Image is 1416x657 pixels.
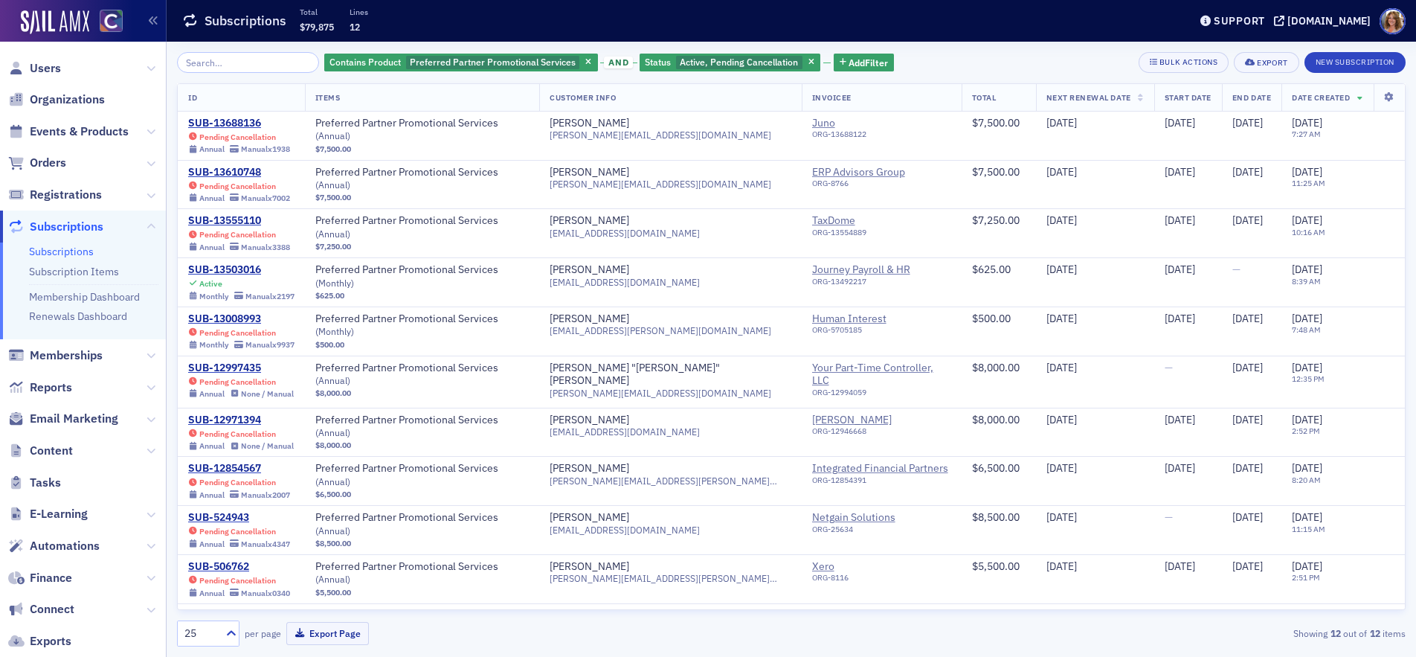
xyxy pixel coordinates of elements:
span: [DATE] [1046,116,1077,129]
span: [EMAIL_ADDRESS][DOMAIN_NAME] [550,426,700,438]
a: SUB-13688136 [188,117,290,130]
a: [PERSON_NAME] [550,313,629,326]
span: [DATE] [1292,214,1322,227]
span: [DATE] [1232,312,1263,325]
span: $7,500.00 [972,165,1020,179]
input: Search… [177,52,319,73]
span: Your Part-Time Controller, LLC [812,362,951,403]
button: and [600,57,637,68]
span: — [1165,361,1173,374]
div: Annual [199,243,225,252]
span: Juno [812,117,951,145]
a: Membership Dashboard [29,290,140,304]
a: SUB-13503016 [188,263,295,277]
span: [DATE] [1046,413,1077,426]
div: SUB-13555110 [188,214,290,228]
span: Items [315,92,341,103]
span: $8,000.00 [972,361,1020,374]
div: ORG-25634 [812,525,947,539]
div: Bulk Actions [1159,58,1217,66]
a: Preferred Partner Promotional Services (Monthly) [315,263,530,289]
span: $79,875 [300,21,334,33]
div: ORG-13492217 [812,277,947,292]
span: ( Annual ) [315,129,350,141]
span: — [1232,263,1240,276]
span: [PERSON_NAME][EMAIL_ADDRESS][DOMAIN_NAME] [550,129,771,141]
div: Preferred Partner Promotional Services [324,54,598,72]
div: [PERSON_NAME] [550,214,629,228]
span: Netgain Solutions [812,511,947,525]
div: Active, Pending Cancellation [640,54,820,72]
div: SUB-506762 [188,560,290,574]
span: $8,000.00 [972,413,1020,426]
span: McGuire Sponsel [812,414,951,442]
span: ( Annual ) [315,179,350,190]
a: [PERSON_NAME] [550,511,629,525]
a: SUB-13008993 [188,313,295,326]
span: $7,500.00 [315,144,351,154]
span: ERP Advisors Group [812,166,951,194]
span: Netgain Solutions [812,511,951,539]
a: [PERSON_NAME] [550,117,629,130]
span: $500.00 [315,340,344,350]
span: End Date [1232,92,1271,103]
span: $7,250.00 [315,242,351,251]
div: [PERSON_NAME] "[PERSON_NAME]" [PERSON_NAME] [550,362,791,388]
div: Manual x9937 [245,340,295,350]
div: [PERSON_NAME] [550,609,629,623]
span: [DATE] [1232,361,1263,374]
span: $5,500.00 [972,560,1020,573]
a: Orders [8,155,66,171]
span: Status [645,56,671,68]
div: Manual x2007 [241,490,290,500]
span: $500.00 [972,312,1011,325]
span: Integrated Financial Partners [812,462,948,475]
a: Preferred Partner Promotional Services (Annual) [315,609,530,635]
a: Email Marketing [8,411,118,427]
span: [DATE] [1046,560,1077,573]
span: Human Interest [812,313,951,341]
button: New Subscription [1304,52,1406,73]
div: Annual [199,144,225,154]
span: $8,500.00 [315,539,351,548]
span: ( Annual ) [315,475,350,487]
span: [EMAIL_ADDRESS][DOMAIN_NAME] [550,228,700,239]
span: Memberships [30,347,103,364]
span: [DATE] [1292,510,1322,524]
span: Subscriptions [30,219,103,235]
span: $6,500.00 [315,490,351,499]
a: Organizations [8,92,105,108]
a: Content [8,443,73,459]
time: 12:35 PM [1292,374,1325,384]
span: CAMICO Mutual Insurance Co [812,609,951,623]
span: Journey Payroll & HR [812,263,951,292]
div: ORG-13554889 [812,228,947,243]
span: Registrations [30,187,102,203]
time: 8:39 AM [1292,276,1321,286]
div: [DOMAIN_NAME] [1287,14,1371,28]
span: [DATE] [1232,510,1263,524]
a: SUB-12854567 [188,462,290,475]
a: SUB-13610748 [188,166,290,179]
span: [EMAIL_ADDRESS][PERSON_NAME][DOMAIN_NAME] [550,325,771,336]
span: [DATE] [1232,413,1263,426]
div: [PERSON_NAME] [550,560,629,574]
time: 10:16 AM [1292,227,1325,237]
span: $8,000.00 [315,388,351,398]
span: Next Renewal Date [1046,92,1131,103]
span: $625.00 [972,263,1011,276]
span: Exports [30,633,71,650]
div: [PERSON_NAME] [550,414,629,427]
span: Preferred Partner Promotional Services [315,462,530,488]
span: [DATE] [1232,116,1263,129]
p: Total [300,7,334,17]
div: Manual x4347 [241,539,290,549]
a: Preferred Partner Promotional Services (Annual) [315,560,530,586]
a: SUB-524943 [188,511,290,525]
time: 11:25 AM [1292,178,1325,188]
div: Pending Cancellation [199,527,276,536]
span: $625.00 [315,291,344,301]
a: Your Part-Time Controller, LLC [812,362,951,388]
